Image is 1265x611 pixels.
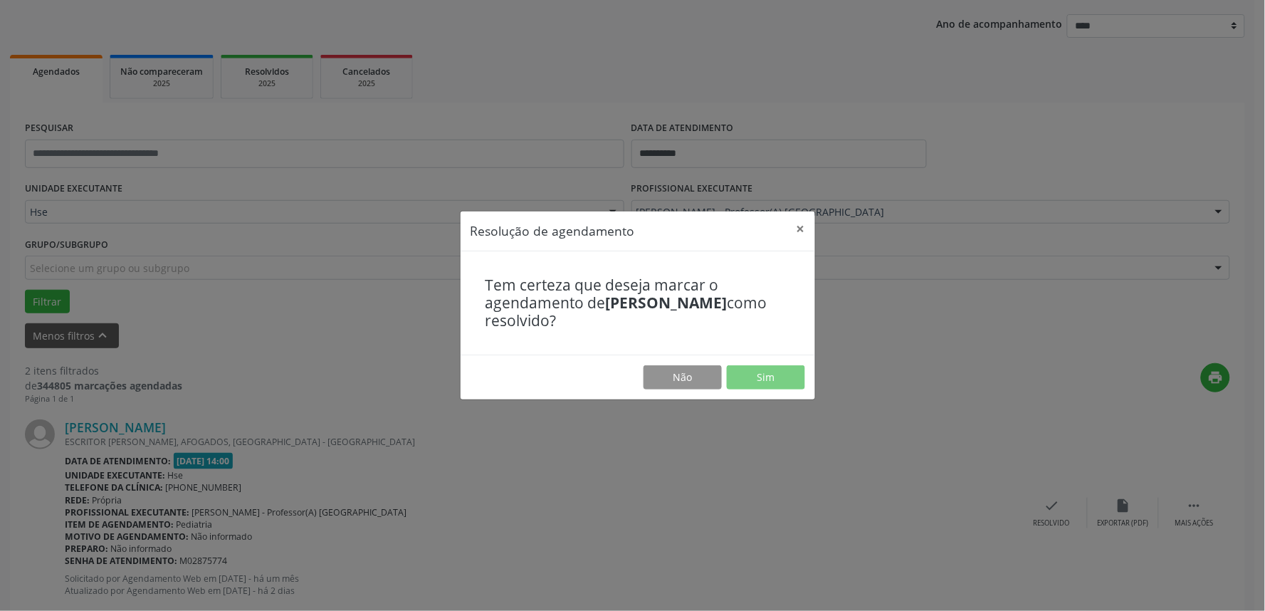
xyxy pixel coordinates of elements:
b: [PERSON_NAME] [606,293,728,313]
button: Close [787,211,815,246]
h4: Tem certeza que deseja marcar o agendamento de como resolvido? [485,276,790,330]
button: Não [644,365,722,390]
button: Sim [727,365,805,390]
h5: Resolução de agendamento [471,221,635,240]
